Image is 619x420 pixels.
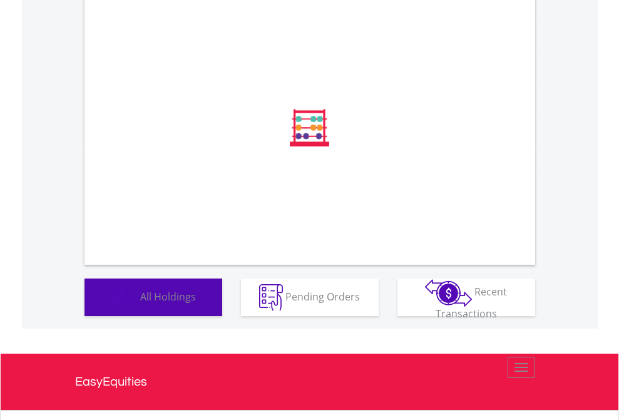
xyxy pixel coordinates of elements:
[397,279,535,316] button: Recent Transactions
[425,279,472,307] img: transactions-zar-wht.png
[140,289,196,303] span: All Holdings
[111,284,138,311] img: holdings-wht.png
[259,284,283,311] img: pending_instructions-wht.png
[285,289,360,303] span: Pending Orders
[75,354,545,410] a: EasyEquities
[84,279,222,316] button: All Holdings
[241,279,379,316] button: Pending Orders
